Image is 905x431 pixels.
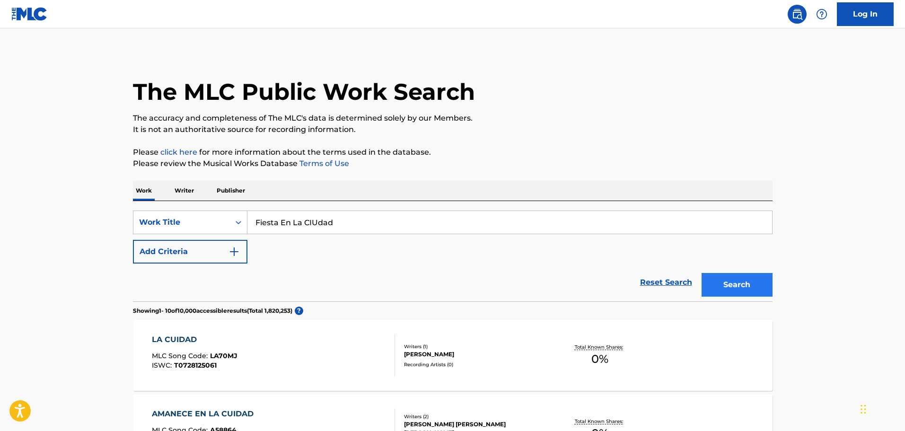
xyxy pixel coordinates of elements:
button: Add Criteria [133,240,247,264]
div: Writers ( 2 ) [404,413,547,420]
a: Reset Search [635,272,697,293]
p: The accuracy and completeness of The MLC's data is determined solely by our Members. [133,113,773,124]
a: LA CUIDADMLC Song Code:LA70MJISWC:T0728125061Writers (1)[PERSON_NAME]Recording Artists (0)Total K... [133,320,773,391]
p: Total Known Shares: [575,343,625,351]
div: Help [812,5,831,24]
a: Terms of Use [298,159,349,168]
img: help [816,9,827,20]
span: MLC Song Code : [152,352,210,360]
p: Work [133,181,155,201]
div: Work Title [139,217,224,228]
p: It is not an authoritative source for recording information. [133,124,773,135]
iframe: Chat Widget [858,386,905,431]
img: MLC Logo [11,7,48,21]
div: Writers ( 1 ) [404,343,547,350]
a: Log In [837,2,894,26]
div: Recording Artists ( 0 ) [404,361,547,368]
span: T0728125061 [174,361,217,369]
p: Writer [172,181,197,201]
a: Public Search [788,5,807,24]
p: Showing 1 - 10 of 10,000 accessible results (Total 1,820,253 ) [133,307,292,315]
form: Search Form [133,211,773,301]
div: [PERSON_NAME] [404,350,547,359]
div: LA CUIDAD [152,334,237,345]
img: search [791,9,803,20]
span: ISWC : [152,361,174,369]
img: 9d2ae6d4665cec9f34b9.svg [228,246,240,257]
div: AMANECE EN LA CUIDAD [152,408,258,420]
p: Total Known Shares: [575,418,625,425]
button: Search [702,273,773,297]
div: Drag [861,395,866,423]
p: Please for more information about the terms used in the database. [133,147,773,158]
span: LA70MJ [210,352,237,360]
a: click here [160,148,197,157]
span: 0 % [591,351,608,368]
p: Please review the Musical Works Database [133,158,773,169]
h1: The MLC Public Work Search [133,78,475,106]
p: Publisher [214,181,248,201]
span: ? [295,307,303,315]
